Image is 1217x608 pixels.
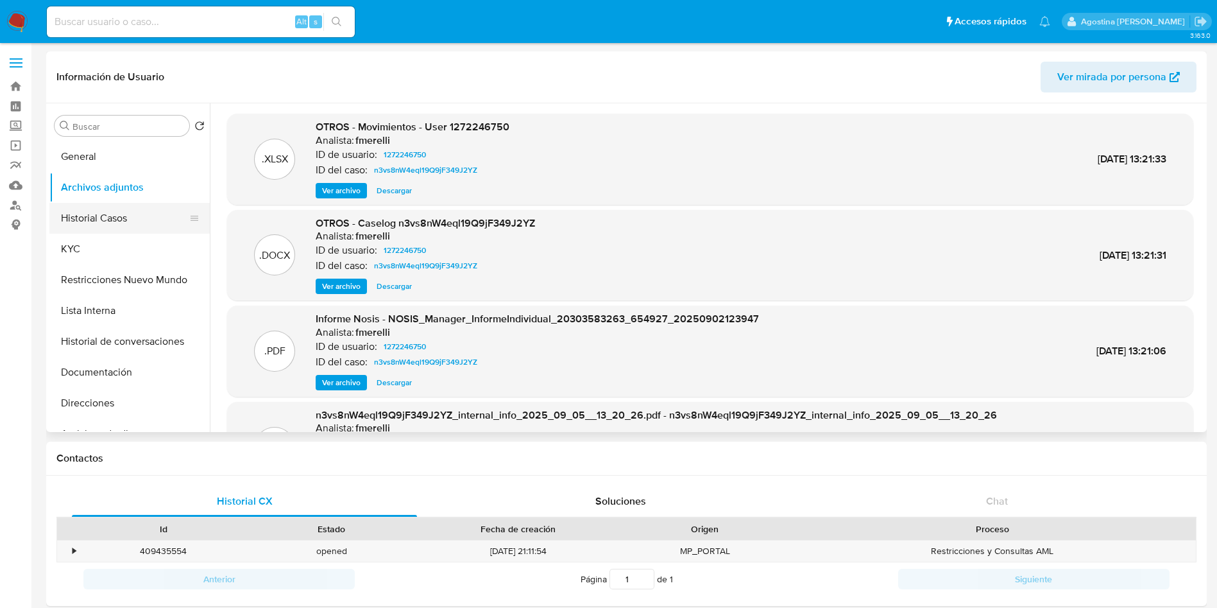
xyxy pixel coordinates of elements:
[72,545,76,557] div: •
[986,494,1008,508] span: Chat
[296,15,307,28] span: Alt
[316,183,367,198] button: Ver archivo
[370,375,418,390] button: Descargar
[670,573,673,586] span: 1
[355,326,390,339] h6: fmerelli
[248,541,416,562] div: opened
[377,184,412,197] span: Descargar
[384,147,426,162] span: 1272246750
[322,280,361,293] span: Ver archivo
[49,326,210,357] button: Historial de conversaciones
[379,339,431,354] a: 1272246750
[264,344,285,358] p: .PDF
[370,183,418,198] button: Descargar
[316,326,354,339] p: Analista:
[56,71,164,83] h1: Información de Usuario
[1098,152,1166,166] span: [DATE] 13:21:33
[217,494,273,508] span: Historial CX
[49,265,210,295] button: Restricciones Nuevo Mundo
[316,408,997,422] span: n3vs8nW4eql19Q9jF349J2YZ_internal_info_2025_09_05__13_20_26.pdf - n3vs8nW4eql19Q9jF349J2YZ_intern...
[379,243,431,258] a: 1272246750
[369,162,482,178] a: n3vs8nW4eql19Q9jF349J2YZ
[257,523,407,535] div: Estado
[316,422,354,435] p: Analista:
[316,134,354,147] p: Analista:
[374,162,477,178] span: n3vs8nW4eql19Q9jF349J2YZ
[49,172,210,203] button: Archivos adjuntos
[316,279,367,294] button: Ver archivo
[581,569,673,589] span: Página de
[262,152,288,166] p: .XLSX
[49,295,210,326] button: Lista Interna
[49,419,210,449] button: Anticipos de dinero
[49,234,210,265] button: KYC
[60,121,70,131] button: Buscar
[1081,15,1189,28] p: agostina.faruolo@mercadolibre.com
[955,15,1026,28] span: Accesos rápidos
[49,357,210,388] button: Documentación
[316,259,368,272] p: ID del caso:
[384,339,426,354] span: 1272246750
[56,452,1196,465] h1: Contactos
[316,244,377,257] p: ID de usuario:
[789,541,1196,562] div: Restricciones y Consultas AML
[259,248,290,263] p: .DOCX
[72,121,184,132] input: Buscar
[80,541,248,562] div: 409435554
[47,13,355,30] input: Buscar usuario o caso...
[379,147,431,162] a: 1272246750
[377,280,412,293] span: Descargar
[1057,62,1166,92] span: Ver mirada por persona
[89,523,239,535] div: Id
[49,388,210,419] button: Direcciones
[49,203,200,234] button: Historial Casos
[1041,62,1196,92] button: Ver mirada por persona
[316,164,368,177] p: ID del caso:
[595,494,646,508] span: Soluciones
[1039,16,1050,27] a: Notificaciones
[316,340,377,353] p: ID de usuario:
[1194,15,1207,28] a: Salir
[355,134,390,147] h6: fmerelli
[316,230,354,243] p: Analista:
[374,354,477,370] span: n3vs8nW4eql19Q9jF349J2YZ
[630,523,780,535] div: Origen
[416,541,621,562] div: [DATE] 21:11:54
[194,121,205,135] button: Volver al orden por defecto
[355,422,390,435] h6: fmerelli
[49,141,210,172] button: General
[316,311,759,326] span: Informe Nosis - NOSIS_Manager_InformeIndividual_20303583263_654927_20250902123947
[369,258,482,274] a: n3vs8nW4eql19Q9jF349J2YZ
[621,541,789,562] div: MP_PORTAL
[1100,248,1166,263] span: [DATE] 13:21:31
[322,376,361,389] span: Ver archivo
[314,15,318,28] span: s
[322,184,361,197] span: Ver archivo
[377,376,412,389] span: Descargar
[370,279,418,294] button: Descargar
[316,356,368,369] p: ID del caso:
[898,569,1170,589] button: Siguiente
[384,243,426,258] span: 1272246750
[369,354,482,370] a: n3vs8nW4eql19Q9jF349J2YZ
[316,375,367,390] button: Ver archivo
[316,119,509,134] span: OTROS - Movimientos - User 1272246750
[323,13,350,31] button: search-icon
[316,216,535,230] span: OTROS - Caselog n3vs8nW4eql19Q9jF349J2YZ
[316,148,377,161] p: ID de usuario:
[1096,343,1166,358] span: [DATE] 13:21:06
[798,523,1187,535] div: Proceso
[425,523,612,535] div: Fecha de creación
[374,258,477,274] span: n3vs8nW4eql19Q9jF349J2YZ
[83,569,355,589] button: Anterior
[355,230,390,243] h6: fmerelli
